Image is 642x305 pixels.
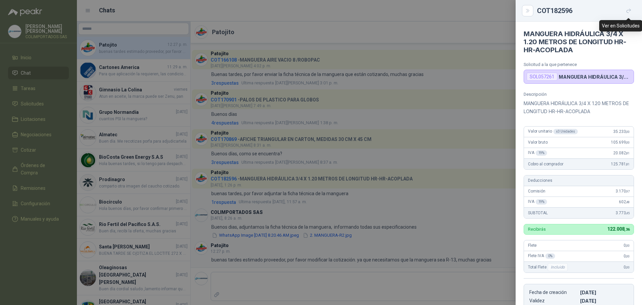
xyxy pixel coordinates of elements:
span: Comisión [528,189,545,194]
span: ,00 [626,254,630,258]
p: Solicitud a la que pertenece [524,62,634,67]
p: [DATE] [580,290,628,295]
button: Close [524,7,532,15]
span: 0 [624,243,630,248]
p: Fecha de creación [529,290,577,295]
span: Total Flete [528,263,569,271]
span: ,81 [626,162,630,166]
span: 20.082 [613,151,630,155]
span: 3.773 [616,211,630,215]
div: Incluido [548,263,568,271]
span: ,00 [626,265,630,269]
p: Validez [529,298,577,304]
span: Deducciones [528,178,552,183]
span: ,45 [626,211,630,215]
div: COT182596 [537,5,634,16]
span: IVA [528,150,547,156]
p: Descripción [524,92,634,97]
p: MANGUERA HIDRÁULICA 3/4 X 1.20 METROS DE LONGITUD HR-HR-ACOPLADA [559,74,631,80]
span: 105.699 [611,140,630,145]
span: IVA [528,199,547,205]
span: 35.233 [613,129,630,134]
div: 19 % [536,199,547,205]
span: Valor unitario [528,129,578,134]
span: 125.781 [611,162,630,166]
span: ,00 [626,141,630,144]
span: ,00 [626,244,630,247]
span: Flete IVA [528,253,555,259]
span: ,36 [624,227,630,232]
span: ,00 [626,130,630,134]
div: SOL057261 [527,73,557,81]
div: 19 % [536,150,547,156]
span: 602 [619,200,630,204]
span: SUBTOTAL [528,211,548,215]
span: 0 [624,254,630,258]
p: [DATE] [580,298,628,304]
span: Flete [528,243,537,248]
span: 3.170 [616,189,630,194]
span: ,81 [626,151,630,155]
h4: MANGUERA HIDRÁULICA 3/4 X 1.20 METROS DE LONGITUD HR-HR-ACOPLADA [524,30,634,54]
span: 122.008 [607,226,630,232]
div: 0 % [545,253,555,259]
span: ,48 [626,200,630,204]
p: MANGUERA HIDRÁULICA 3/4 X 1.20 METROS DE LONGITUD HR-HR-ACOPLADA [524,99,634,116]
span: ,97 [626,189,630,193]
span: Valor bruto [528,140,547,145]
span: Cobro al comprador [528,162,563,166]
span: 0 [624,265,630,270]
div: x 3 Unidades [553,129,578,134]
p: Recibirás [528,227,546,231]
